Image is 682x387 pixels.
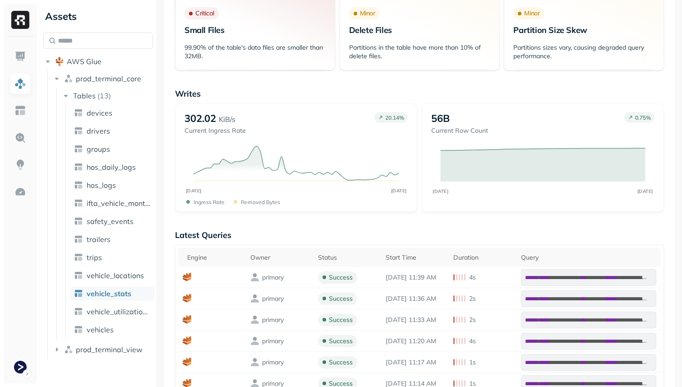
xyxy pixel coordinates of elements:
p: Minor [524,9,539,18]
span: groups [87,145,110,154]
p: Partition Size Skew [513,25,654,35]
p: success [329,316,353,324]
span: ifta_vehicle_months [87,199,151,208]
p: 99.90% of the table's data files are smaller than 32MB. [184,43,326,61]
p: primary [262,337,284,345]
a: safety_events [70,214,154,228]
img: namespace [64,74,73,83]
p: 2s [469,294,476,303]
img: table [74,145,83,154]
p: success [329,337,353,345]
tspan: [DATE] [185,188,201,194]
p: Removed bytes [241,199,280,205]
div: Query [521,253,656,262]
span: vehicles [87,325,114,334]
p: Small Files [184,25,326,35]
a: vehicle_stats [70,286,154,301]
img: Assets [14,78,26,89]
p: 2s [469,316,476,324]
p: Sep 24, 2025 11:17 AM [386,358,444,367]
img: table [74,126,83,135]
span: Tables [73,91,96,100]
p: Current Ingress Rate [184,126,246,135]
tspan: [DATE] [433,188,448,194]
p: 20.14 % [385,114,404,121]
p: 1s [469,358,476,367]
img: table [74,108,83,117]
a: vehicles [70,322,154,337]
p: primary [262,358,284,367]
img: table [74,199,83,208]
a: devices [70,106,154,120]
img: Asset Explorer [14,105,26,117]
p: Sep 24, 2025 11:39 AM [386,273,444,282]
span: prod_terminal_view [76,345,143,354]
p: 4s [469,273,476,282]
img: root [55,57,64,66]
p: Current Row Count [431,126,488,135]
span: trailers [87,235,111,244]
img: table [74,307,83,316]
p: Ingress Rate [194,199,225,205]
img: table [74,235,83,244]
a: trips [70,250,154,265]
p: success [329,294,353,303]
span: hos_logs [87,181,116,190]
p: Latest Queries [175,230,664,240]
p: KiB/s [219,114,235,125]
a: vehicle_utilization_day [70,304,154,319]
div: Status [318,253,377,262]
a: hos_logs [70,178,154,192]
span: vehicle_locations [87,271,144,280]
a: hos_daily_logs [70,160,154,174]
img: table [74,253,83,262]
img: Dashboard [14,51,26,62]
p: primary [262,294,284,303]
div: Assets [43,9,153,23]
a: drivers [70,124,154,138]
p: Minor [360,9,375,18]
img: Ryft [11,11,29,29]
p: Partitions in the table have more than 10% of delete files. [349,43,490,61]
img: Insights [14,159,26,171]
span: AWS Glue [67,57,101,66]
p: Writes [175,89,664,99]
img: Query Explorer [14,132,26,144]
p: 56B [431,112,450,125]
div: Duration [453,253,512,262]
p: Sep 24, 2025 11:36 AM [386,294,444,303]
span: vehicle_stats [87,289,131,298]
p: Partitions sizes vary, causing degraded query performance. [513,43,654,61]
span: safety_events [87,217,134,226]
a: trailers [70,232,154,247]
button: Tables(13) [61,89,154,103]
img: Optimization [14,186,26,198]
p: success [329,358,353,367]
a: vehicle_locations [70,268,154,283]
button: prod_terminal_core [52,71,153,86]
p: Critical [195,9,214,18]
img: table [74,325,83,334]
img: table [74,181,83,190]
tspan: [DATE] [637,188,653,194]
img: namespace [64,345,73,354]
button: AWS Glue [43,54,153,69]
img: Terminal [14,361,27,373]
img: table [74,289,83,298]
span: prod_terminal_core [76,74,141,83]
span: trips [87,253,102,262]
div: Engine [187,253,241,262]
p: primary [262,316,284,324]
p: 4s [469,337,476,345]
p: primary [262,273,284,282]
p: 0.75 % [635,114,651,121]
span: devices [87,108,112,117]
button: prod_terminal_view [52,342,153,357]
div: Owner [250,253,309,262]
span: drivers [87,126,110,135]
img: table [74,271,83,280]
img: table [74,163,83,172]
p: ( 13 ) [97,91,111,100]
span: vehicle_utilization_day [87,307,151,316]
p: Sep 24, 2025 11:33 AM [386,316,444,324]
